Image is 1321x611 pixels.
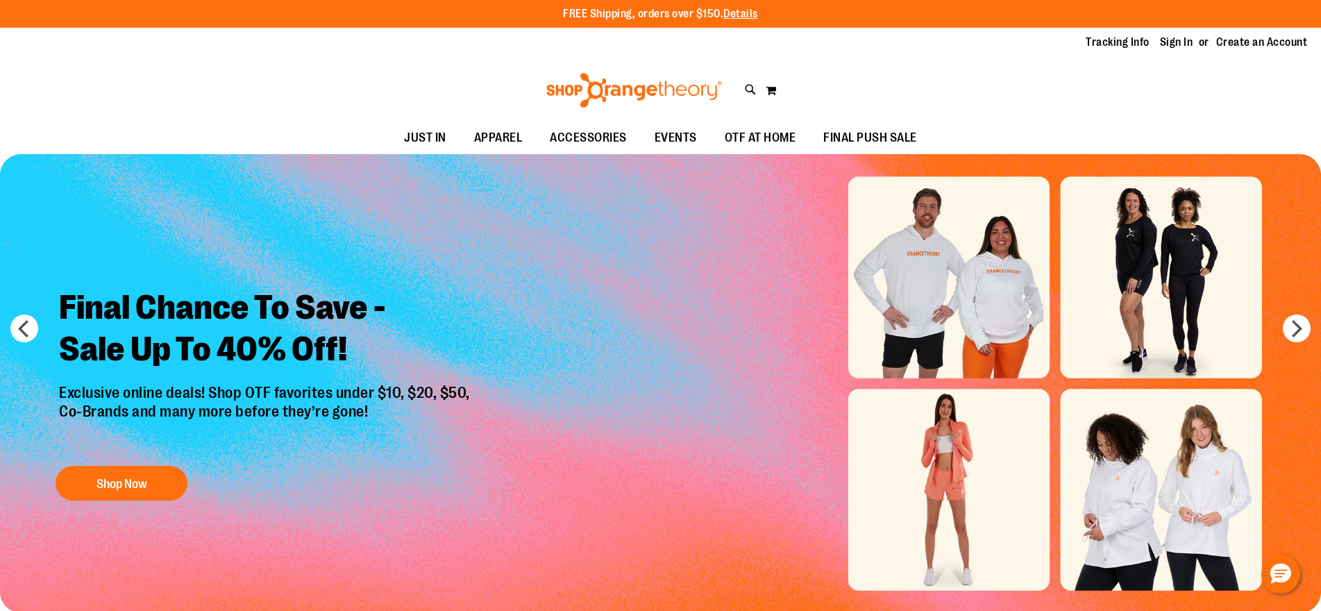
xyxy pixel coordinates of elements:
span: JUST IN [404,122,446,153]
button: Shop Now [56,466,187,501]
a: Create an Account [1216,35,1308,50]
h2: Final Chance To Save - Sale Up To 40% Off! [49,276,484,384]
a: FINAL PUSH SALE [809,122,931,154]
a: OTF AT HOME [711,122,810,154]
button: prev [10,315,38,342]
a: JUST IN [390,122,460,154]
button: Hello, have a question? Let’s chat. [1261,555,1300,594]
p: FREE Shipping, orders over $150. [563,6,758,22]
span: APPAREL [474,122,523,153]
a: Sign In [1160,35,1193,50]
span: ACCESSORIES [550,122,627,153]
a: EVENTS [641,122,711,154]
span: EVENTS [655,122,697,153]
span: OTF AT HOME [725,122,796,153]
a: Tracking Info [1086,35,1150,50]
a: APPAREL [460,122,537,154]
a: Details [723,8,758,20]
button: next [1283,315,1311,342]
a: ACCESSORIES [536,122,641,154]
img: Shop Orangetheory [544,73,724,108]
a: Final Chance To Save -Sale Up To 40% Off! Exclusive online deals! Shop OTF favorites under $10, $... [49,276,484,508]
span: FINAL PUSH SALE [823,122,917,153]
p: Exclusive online deals! Shop OTF favorites under $10, $20, $50, Co-Brands and many more before th... [49,384,484,452]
